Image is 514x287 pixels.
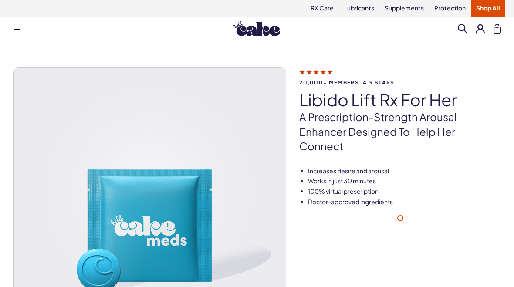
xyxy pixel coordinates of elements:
li: Increases desire and arousal [308,167,501,176]
span: 20,000+ members, 4.9 stars [299,80,501,85]
p: A prescription-strength arousal enhancer designed to help her connect [299,110,501,154]
li: Works in just 30 minutes [308,177,501,186]
h1: Libido Lift Rx For Her [299,91,501,109]
a: 20,000+ members, 4.9 stars [299,68,501,85]
li: Doctor-approved ingredients [308,198,501,206]
li: 100% virtual prescription [308,187,501,196]
img: Hello Cake [233,21,280,36]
